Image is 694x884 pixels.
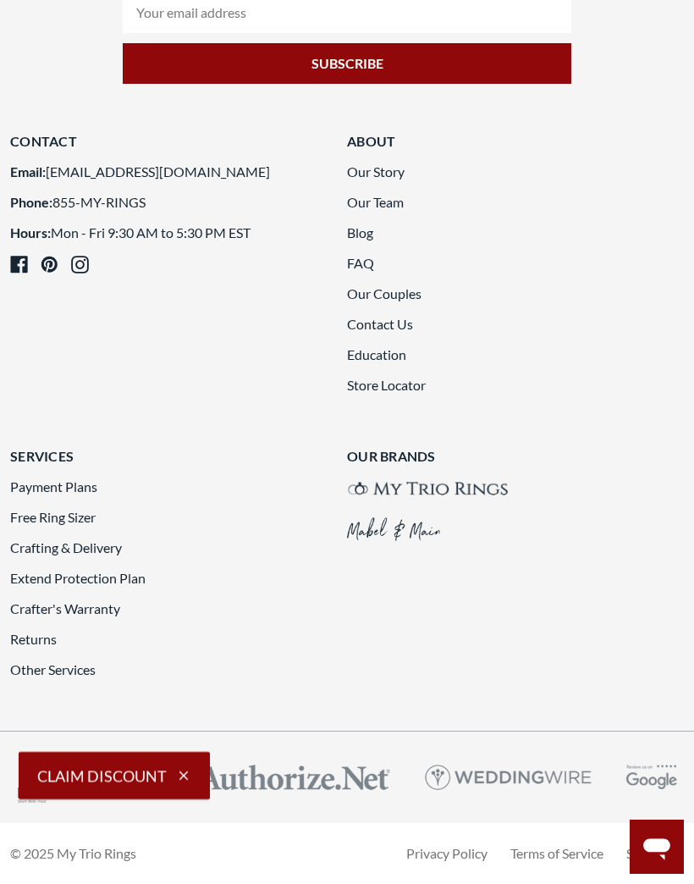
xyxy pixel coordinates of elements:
img: accredited business logo [18,752,47,803]
li: [EMAIL_ADDRESS][DOMAIN_NAME] [10,162,327,182]
img: Weddingwire [425,765,592,790]
p: © 2025 My Trio Rings [10,843,136,864]
strong: Email: [10,163,46,180]
a: Our Story [347,163,405,180]
h3: Services [10,446,327,467]
a: Sitemap [626,845,674,861]
img: Authorize [199,765,390,790]
a: Blog [347,224,373,240]
a: FAQ [347,255,374,271]
img: My Trio Rings brand logo [347,482,508,495]
strong: Phone: [10,194,52,210]
img: Mabel&Main brand logo [347,517,440,542]
a: Extend Protection Plan [10,570,146,586]
a: Education [347,346,406,362]
h3: Our Brands [347,446,664,467]
a: Our Couples [347,285,421,301]
a: Crafting & Delivery [10,539,122,555]
img: Google Reviews [626,764,677,790]
button: Claim Discount [19,752,210,799]
a: Store Locator [347,377,426,393]
a: Returns [10,631,57,647]
li: 855-MY-RINGS [10,192,327,213]
strong: Hours: [10,224,51,240]
h3: Contact [10,131,327,152]
h3: About [347,131,664,152]
li: Mon - Fri 9:30 AM to 5:30 PM EST [10,223,327,243]
a: Our Team [347,194,404,210]
a: Free Ring Sizer [10,509,96,525]
a: Contact Us [347,316,413,332]
a: Privacy Policy [406,845,487,861]
a: Terms of Service [510,845,603,861]
input: Subscribe [123,43,572,84]
a: Crafter's Warranty [10,600,120,616]
a: Other Services [10,661,96,677]
a: Payment Plans [10,478,97,494]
